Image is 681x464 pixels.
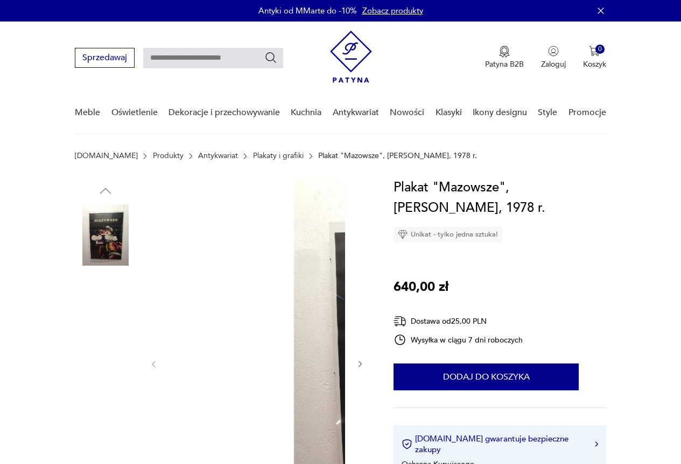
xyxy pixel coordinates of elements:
[485,46,524,69] a: Ikona medaluPatyna B2B
[75,92,100,133] a: Meble
[541,59,566,69] p: Zaloguj
[595,441,598,447] img: Ikona strzałki w prawo
[362,5,423,16] a: Zobacz produkty
[169,92,280,133] a: Dekoracje i przechowywanie
[258,5,357,16] p: Antyki od MMarte do -10%
[153,152,184,160] a: Produkty
[394,315,406,328] img: Ikona dostawy
[333,92,379,133] a: Antykwariat
[394,363,579,390] button: Dodaj do koszyka
[583,46,606,69] button: 0Koszyk
[402,439,412,449] img: Ikona certyfikatu
[541,46,566,69] button: Zaloguj
[75,48,135,68] button: Sprzedawaj
[589,46,600,56] img: Ikona koszyka
[75,204,136,266] img: Zdjęcie produktu Plakat "Mazowsze", Waldemar Świerzy, 1978 r.
[75,341,136,403] img: Zdjęcie produktu Plakat "Mazowsze", Waldemar Świerzy, 1978 r.
[485,46,524,69] button: Patyna B2B
[538,92,557,133] a: Style
[264,51,277,64] button: Szukaj
[394,277,448,297] p: 640,00 zł
[436,92,462,133] a: Klasyki
[318,152,477,160] p: Plakat "Mazowsze", [PERSON_NAME], 1978 r.
[75,152,138,160] a: [DOMAIN_NAME]
[111,92,158,133] a: Oświetlenie
[398,230,408,239] img: Ikona diamentu
[394,315,523,328] div: Dostawa od 25,00 PLN
[394,333,523,346] div: Wysyłka w ciągu 7 dni roboczych
[75,55,135,62] a: Sprzedawaj
[473,92,527,133] a: Ikony designu
[568,92,606,133] a: Promocje
[583,59,606,69] p: Koszyk
[394,177,606,218] h1: Plakat "Mazowsze", [PERSON_NAME], 1978 r.
[548,46,559,56] img: Ikonka użytkownika
[253,152,304,160] a: Plakaty i grafiki
[291,92,321,133] a: Kuchnia
[330,31,372,83] img: Patyna - sklep z meblami i dekoracjami vintage
[390,92,424,133] a: Nowości
[394,226,502,242] div: Unikat - tylko jedna sztuka!
[595,45,605,54] div: 0
[198,152,238,160] a: Antykwariat
[499,46,510,58] img: Ikona medalu
[485,59,524,69] p: Patyna B2B
[75,273,136,334] img: Zdjęcie produktu Plakat "Mazowsze", Waldemar Świerzy, 1978 r.
[402,433,598,455] button: [DOMAIN_NAME] gwarantuje bezpieczne zakupy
